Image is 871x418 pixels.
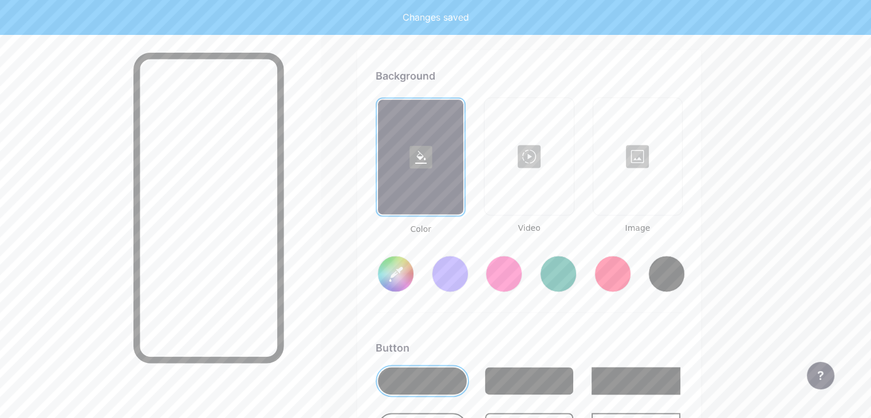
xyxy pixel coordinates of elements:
span: Image [593,222,683,234]
div: Background [376,68,683,84]
div: Changes saved [403,10,469,24]
span: Color [376,223,466,235]
div: Button [376,340,683,356]
span: Video [484,222,574,234]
